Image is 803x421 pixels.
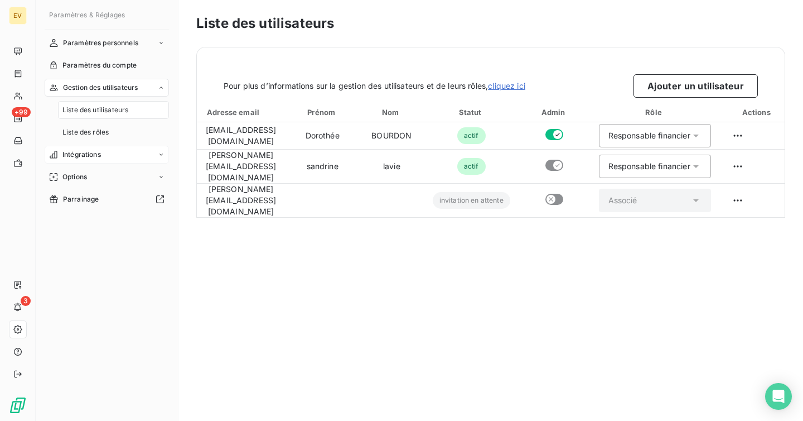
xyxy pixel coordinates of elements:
[592,107,718,118] div: Rôle
[608,195,637,206] div: Associé
[62,105,128,115] span: Liste des utilisateurs
[199,107,283,118] div: Adresse email
[197,102,285,122] th: Toggle SortBy
[285,122,360,149] td: Dorothée
[360,102,423,122] th: Toggle SortBy
[224,80,525,92] span: Pour plus d’informations sur la gestion des utilisateurs et de leurs rôles,
[21,296,31,306] span: 3
[45,190,169,208] a: Parrainage
[62,150,101,160] span: Intégrations
[9,396,27,414] img: Logo LeanPay
[49,11,125,19] span: Paramètres & Réglages
[722,107,793,118] div: Actions
[360,122,423,149] td: BOURDON
[360,149,423,183] td: lavie
[457,127,486,144] span: actif
[197,183,285,217] td: [PERSON_NAME][EMAIL_ADDRESS][DOMAIN_NAME]
[362,107,421,118] div: Nom
[457,158,486,175] span: actif
[62,172,87,182] span: Options
[285,102,360,122] th: Toggle SortBy
[12,107,31,117] span: +99
[608,130,690,141] div: Responsable financier
[197,122,285,149] td: [EMAIL_ADDRESS][DOMAIN_NAME]
[197,149,285,183] td: [PERSON_NAME][EMAIL_ADDRESS][DOMAIN_NAME]
[63,194,99,204] span: Parrainage
[521,107,588,118] div: Admin
[488,81,525,90] a: cliquez ici
[62,60,137,70] span: Paramètres du compte
[45,56,169,74] a: Paramètres du compte
[633,74,758,98] button: Ajouter un utilisateur
[62,127,109,137] span: Liste des rôles
[608,161,690,172] div: Responsable financier
[433,192,510,209] span: invitation en attente
[285,149,360,183] td: sandrine
[63,38,138,48] span: Paramètres personnels
[9,7,27,25] div: EV
[426,107,517,118] div: Statut
[58,123,169,141] a: Liste des rôles
[765,383,792,410] div: Open Intercom Messenger
[424,102,519,122] th: Toggle SortBy
[63,83,138,93] span: Gestion des utilisateurs
[58,101,169,119] a: Liste des utilisateurs
[287,107,357,118] div: Prénom
[196,13,785,34] h3: Liste des utilisateurs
